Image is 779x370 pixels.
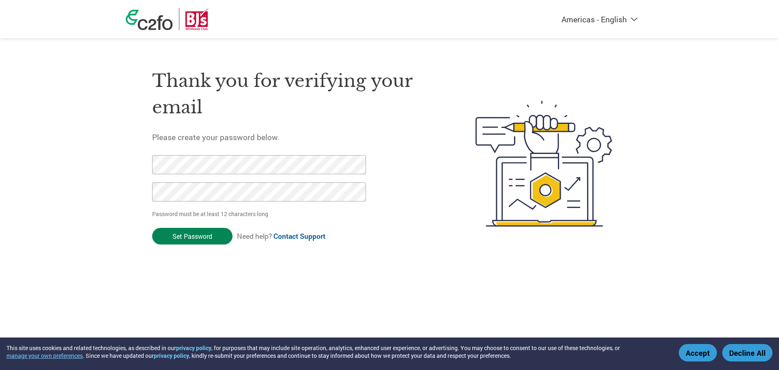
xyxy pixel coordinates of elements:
a: Contact Support [273,232,325,241]
button: Accept [679,344,717,361]
button: manage your own preferences [6,352,83,359]
div: This site uses cookies and related technologies, as described in our , for purposes that may incl... [6,344,667,359]
h1: Thank you for verifying your email [152,68,437,120]
img: BJ’s Wholesale Club [185,8,209,30]
img: create-password [461,56,627,271]
span: Need help? [237,232,325,241]
button: Decline All [722,344,773,361]
a: privacy policy [154,352,189,359]
p: Password must be at least 12 characters long [152,210,369,218]
img: c2fo logo [126,10,173,30]
a: privacy policy [176,344,211,352]
h5: Please create your password below. [152,132,437,142]
input: Set Password [152,228,232,245]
